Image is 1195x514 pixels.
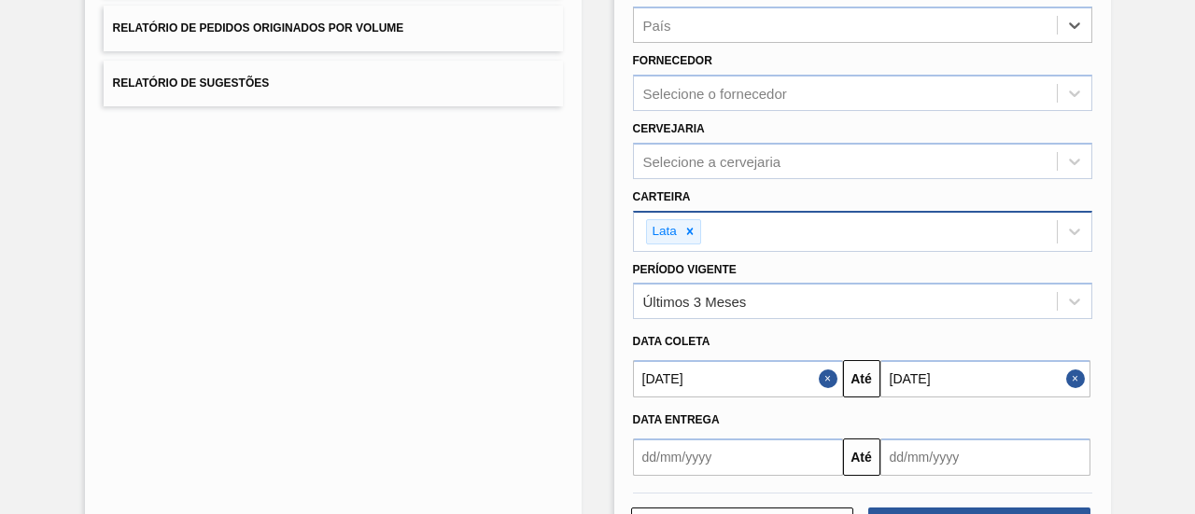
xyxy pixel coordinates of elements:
label: Período Vigente [633,263,737,276]
label: Carteira [633,190,691,203]
span: Relatório de Sugestões [113,76,270,90]
input: dd/mm/yyyy [633,438,843,476]
span: Data coleta [633,335,710,348]
label: Fornecedor [633,54,712,67]
span: Data entrega [633,413,720,426]
button: Close [1066,360,1090,397]
div: Últimos 3 Meses [643,294,747,310]
label: Cervejaria [633,122,705,135]
span: Relatório de Pedidos Originados por Volume [113,21,404,35]
div: País [643,18,671,34]
button: Relatório de Sugestões [104,61,563,106]
div: Selecione a cervejaria [643,153,781,169]
button: Até [843,438,880,476]
input: dd/mm/yyyy [880,360,1090,397]
button: Close [819,360,843,397]
input: dd/mm/yyyy [633,360,843,397]
div: Lata [647,220,680,243]
button: Até [843,360,880,397]
div: Selecione o fornecedor [643,86,787,102]
button: Relatório de Pedidos Originados por Volume [104,6,563,51]
input: dd/mm/yyyy [880,438,1090,476]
